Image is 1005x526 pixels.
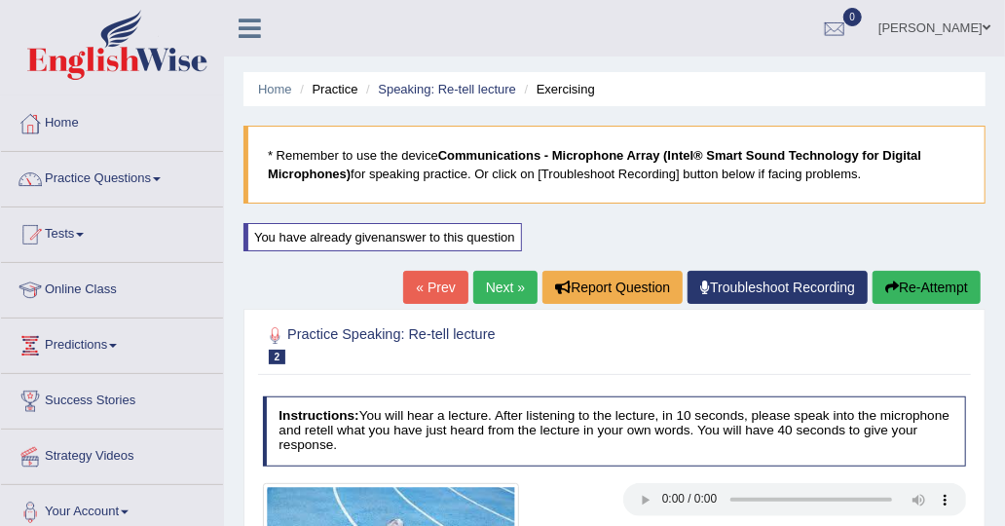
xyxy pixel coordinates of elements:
[843,8,863,26] span: 0
[688,271,868,304] a: Troubleshoot Recording
[269,350,286,364] span: 2
[263,396,967,467] h4: You will hear a lecture. After listening to the lecture, in 10 seconds, please speak into the mic...
[243,126,986,204] blockquote: * Remember to use the device for speaking practice. Or click on [Troubleshoot Recording] button b...
[263,323,699,364] h2: Practice Speaking: Re-tell lecture
[403,271,467,304] a: « Prev
[473,271,538,304] a: Next »
[542,271,683,304] button: Report Question
[1,319,223,367] a: Predictions
[1,152,223,201] a: Practice Questions
[258,82,292,96] a: Home
[1,96,223,145] a: Home
[378,82,516,96] a: Speaking: Re-tell lecture
[873,271,981,304] button: Re-Attempt
[268,148,921,181] b: Communications - Microphone Array (Intel® Smart Sound Technology for Digital Microphones)
[1,207,223,256] a: Tests
[520,80,595,98] li: Exercising
[279,408,358,423] b: Instructions:
[1,430,223,478] a: Strategy Videos
[1,263,223,312] a: Online Class
[243,223,522,251] div: You have already given answer to this question
[295,80,357,98] li: Practice
[1,374,223,423] a: Success Stories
